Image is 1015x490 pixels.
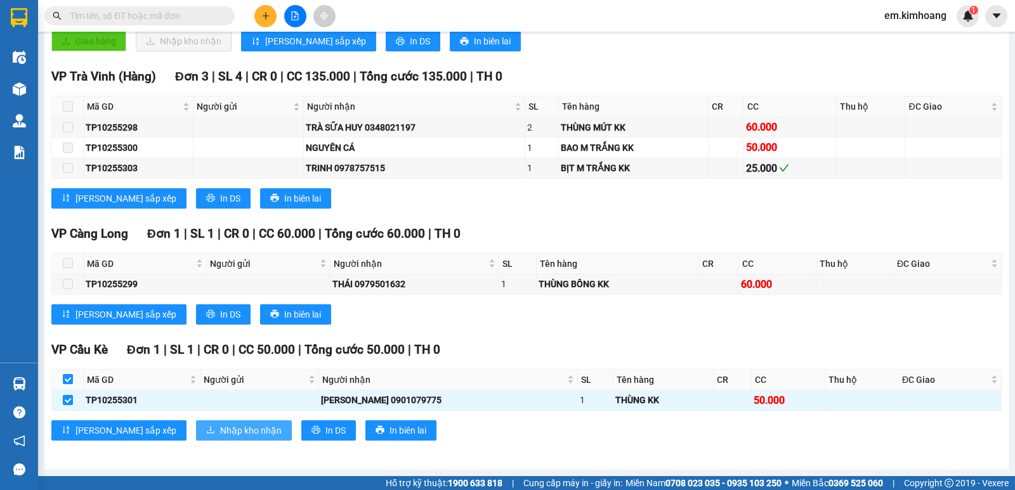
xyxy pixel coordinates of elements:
[525,96,558,117] th: SL
[220,307,240,321] span: In DS
[127,342,160,357] span: Đơn 1
[714,370,752,390] th: CR
[68,68,96,81] span: TRIỀU
[51,188,187,209] button: sort-ascending[PERSON_NAME] sắp xếp
[615,393,711,407] div: THÙNG KK
[945,479,953,487] span: copyright
[512,476,514,490] span: |
[251,37,260,47] span: sort-ascending
[709,96,744,117] th: CR
[51,342,108,357] span: VP Cầu Kè
[70,9,219,23] input: Tìm tên, số ĐT hoặc mã đơn
[210,257,318,271] span: Người gửi
[62,425,70,435] span: sort-ascending
[739,254,816,274] th: CC
[232,342,235,357] span: |
[51,31,126,51] button: uploadGiao hàng
[246,69,249,84] span: |
[435,226,461,241] span: TH 0
[197,100,291,113] span: Người gửi
[325,226,425,241] span: Tổng cước 60.000
[260,304,331,325] button: printerIn biên lai
[196,188,251,209] button: printerIn DS
[501,277,534,291] div: 1
[5,82,30,94] span: GIAO:
[224,226,249,241] span: CR 0
[752,370,825,390] th: CC
[744,96,836,117] th: CC
[5,42,185,67] p: NHẬN:
[5,42,128,67] span: VP [PERSON_NAME] ([GEOGRAPHIC_DATA])
[204,373,306,387] span: Người gửi
[408,342,411,357] span: |
[260,188,331,209] button: printerIn biên lai
[62,309,70,319] span: sort-ascending
[218,226,221,241] span: |
[386,31,440,51] button: printerIn DS
[390,423,426,437] span: In biên lai
[792,476,883,490] span: Miền Bắc
[779,163,789,173] span: check
[5,25,185,37] p: GỬI:
[578,370,613,390] th: SL
[51,226,128,241] span: VP Càng Long
[284,5,306,27] button: file-add
[746,119,834,135] div: 60.000
[284,307,321,321] span: In biên lai
[196,304,251,325] button: printerIn DS
[320,11,329,20] span: aim
[353,69,357,84] span: |
[13,463,25,475] span: message
[86,120,191,134] div: TP10255298
[212,69,215,84] span: |
[962,10,974,22] img: icon-new-feature
[170,342,194,357] span: SL 1
[270,193,279,203] span: printer
[613,370,714,390] th: Tên hàng
[476,69,502,84] span: TH 0
[280,69,284,84] span: |
[75,423,176,437] span: [PERSON_NAME] sắp xếp
[206,425,215,435] span: download
[307,100,512,113] span: Người nhận
[306,141,523,155] div: NGUYÊN CÁ
[450,31,521,51] button: printerIn biên lai
[625,476,782,490] span: Miền Nam
[527,120,556,134] div: 2
[908,100,988,113] span: ĐC Giao
[985,5,1007,27] button: caret-down
[969,6,978,15] sup: 1
[53,11,62,20] span: search
[84,158,193,179] td: TP10255303
[184,226,187,241] span: |
[754,392,823,408] div: 50.000
[837,96,906,117] th: Thu hộ
[287,69,350,84] span: CC 135.000
[746,160,834,176] div: 25.000
[86,393,198,407] div: TP10255301
[746,139,834,155] div: 50.000
[13,82,26,96] img: warehouse-icon
[75,307,176,321] span: [PERSON_NAME] sắp xếp
[220,423,282,437] span: Nhập kho nhận
[298,342,301,357] span: |
[136,31,232,51] button: downloadNhập kho nhận
[499,254,537,274] th: SL
[254,5,277,27] button: plus
[51,304,187,325] button: sort-ascending[PERSON_NAME] sắp xếp
[311,425,320,435] span: printer
[84,390,200,411] td: TP10255301
[206,309,215,319] span: printer
[580,393,611,407] div: 1
[376,425,384,435] span: printer
[13,406,25,418] span: question-circle
[325,423,346,437] span: In DS
[893,476,894,490] span: |
[306,120,523,134] div: TRÀ SỮA HUY 0348021197
[306,161,523,175] div: TRINH 0978757515
[741,276,814,292] div: 60.000
[84,117,193,138] td: TP10255298
[265,34,366,48] span: [PERSON_NAME] sắp xếp
[313,5,336,27] button: aim
[79,25,119,37] span: NGUYÊN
